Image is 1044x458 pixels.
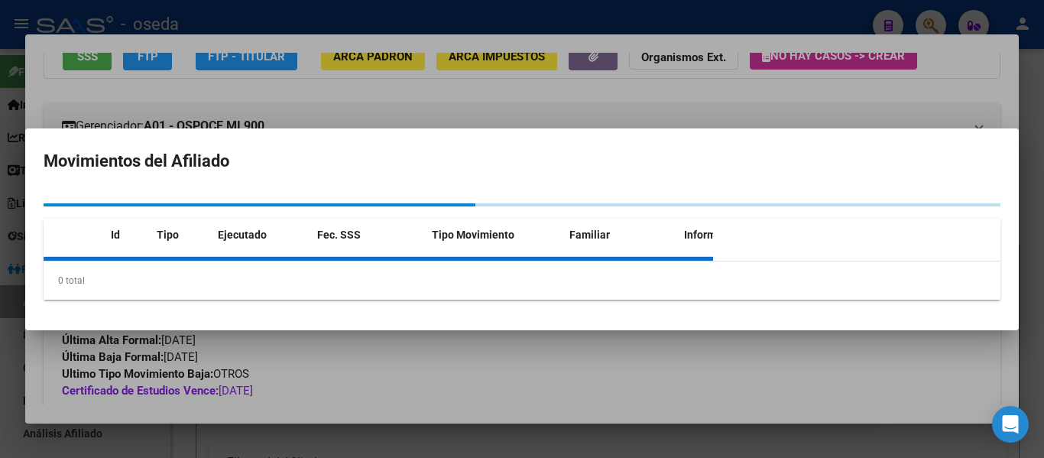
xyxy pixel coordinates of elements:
span: Tipo [157,229,179,241]
datatable-header-cell: Fec. SSS [311,219,426,252]
datatable-header-cell: Tipo Movimiento [426,219,563,252]
datatable-header-cell: Ejecutado [212,219,311,252]
span: Ejecutado [218,229,267,241]
div: 0 total [44,261,1000,300]
datatable-header-cell: Familiar [563,219,678,252]
datatable-header-cell: Tipo [151,219,212,252]
span: Fec. SSS [317,229,361,241]
span: Tipo Movimiento [432,229,514,241]
span: Id [111,229,120,241]
span: Familiar [569,229,610,241]
datatable-header-cell: Informable SSS [678,219,793,252]
div: Open Intercom Messenger [992,406,1029,443]
span: Informable SSS [684,229,760,241]
h2: Movimientos del Afiliado [44,147,1000,176]
datatable-header-cell: Id [105,219,151,252]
